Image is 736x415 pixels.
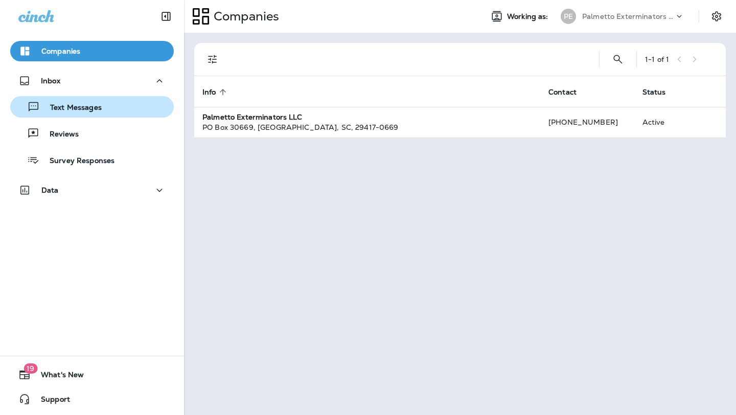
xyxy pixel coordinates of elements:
button: Settings [707,7,726,26]
button: Data [10,180,174,200]
button: Collapse Sidebar [152,6,180,27]
button: Companies [10,41,174,61]
span: Working as: [507,12,550,21]
button: Survey Responses [10,149,174,171]
button: 19What's New [10,364,174,385]
p: Palmetto Exterminators LLC [582,12,674,20]
span: Support [31,395,70,407]
p: Reviews [39,130,79,140]
span: Info [202,87,229,97]
span: 19 [24,363,37,374]
button: Filters [202,49,223,70]
button: Text Messages [10,96,174,118]
span: Status [642,87,679,97]
span: What's New [31,371,84,383]
div: PO Box 30669 , [GEOGRAPHIC_DATA] , SC , 29417-0669 [202,122,532,132]
p: Text Messages [40,103,102,113]
button: Reviews [10,123,174,144]
p: Companies [41,47,80,55]
span: Info [202,88,216,97]
button: Inbox [10,71,174,91]
p: Survey Responses [39,156,114,166]
p: Data [41,186,59,194]
p: Inbox [41,77,60,85]
td: Active [634,107,692,137]
button: Search Companies [608,49,628,70]
span: Contact [548,87,590,97]
span: Contact [548,88,577,97]
p: Companies [210,9,279,24]
button: Support [10,389,174,409]
span: [PHONE_NUMBER] [548,118,618,127]
div: PE [561,9,576,24]
strong: Palmetto Exterminators LLC [202,112,303,122]
span: Status [642,88,666,97]
div: 1 - 1 of 1 [645,55,669,63]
